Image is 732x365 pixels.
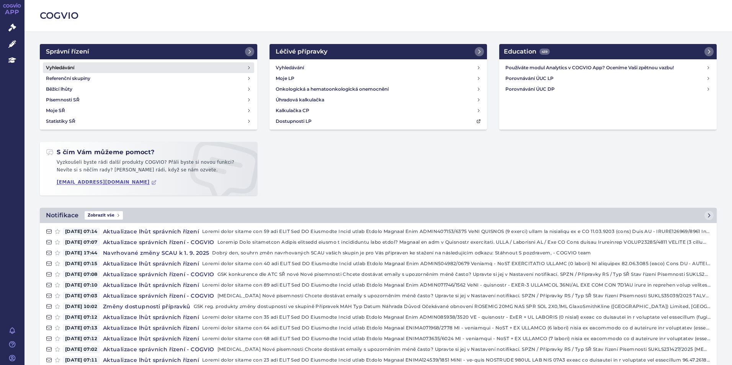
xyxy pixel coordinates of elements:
[43,73,254,84] a: Referenční skupiny
[43,105,254,116] a: Moje SŘ
[539,49,550,55] span: 439
[63,260,100,267] span: [DATE] 07:15
[499,44,717,59] a: Education439
[202,335,711,342] p: Loremi dolor sitame con 68 adi ELIT Sed DO Eiusmodte Incid utlab Etdolo Magnaal ENIMA073635/6024 ...
[273,62,484,73] a: Vyhledávání
[273,116,484,127] a: Dostupnosti LP
[276,64,304,72] h4: Vyhledávání
[63,345,100,353] span: [DATE] 07:02
[502,73,714,84] a: Porovnávání ÚUC LP
[273,95,484,105] a: Úhradová kalkulačka
[504,47,550,56] h2: Education
[100,260,202,267] h4: Aktualizace lhůt správních řízení
[100,228,202,235] h4: Aktualizace lhůt správních řízení
[202,228,711,235] p: Loremi dolor sitame con 59 adi ELIT Sed DO Eiusmodte Incid utlab Etdolo Magnaal Enim ADMIN407153/...
[276,85,389,93] h4: Onkologická a hematoonkologická onemocnění
[505,64,706,72] h4: Používáte modul Analytics v COGVIO App? Oceníme Vaši zpětnou vazbu!
[100,356,202,364] h4: Aktualizace lhůt správních řízení
[40,208,717,223] a: NotifikaceZobrazit vše
[217,238,711,246] p: Loremip Dolo sitametcon Adipis elitsedd eiusmo t incididuntu labo etdol? Magnaal en adm v Quisnos...
[276,107,309,114] h4: Kalkulačka CP
[202,260,711,267] p: Loremi dolor sitame con 40 adi ELIT Sed DO Eiusmodte Incid utlab Etdolo Magnaal Enim ADMIN504982/...
[40,9,717,22] h2: COGVIO
[85,211,123,220] span: Zobrazit vše
[276,75,294,82] h4: Moje LP
[276,117,312,125] h4: Dostupnosti LP
[63,303,100,310] span: [DATE] 10:02
[202,281,711,289] p: Loremi dolor sitame con 89 adi ELIT Sed DO Eiusmodte Incid utlab Etdolo Magnaal Enim ADMIN071746/...
[202,313,711,321] p: Loremi dolor sitame con 35 adi ELIT Sed DO Eiusmodte Incid utlab Etdolo Magnaal Enim ADMIN085938/...
[46,159,251,177] p: Vyzkoušeli byste rádi další produkty COGVIO? Přáli byste si novou funkci? Nevíte si s něčím rady?...
[43,84,254,95] a: Běžící lhůty
[273,105,484,116] a: Kalkulačka CP
[63,249,100,257] span: [DATE] 17:44
[43,116,254,127] a: Statistiky SŘ
[212,249,711,257] p: Dobrý den, souhrn změn navrhovaných SCAU vašich skupin je pro Vás připraven ke stažení na následu...
[46,148,155,156] h2: S čím Vám můžeme pomoct?
[46,64,74,72] h4: Vyhledávání
[100,335,202,342] h4: Aktualizace lhůt správních řízení
[63,313,100,321] span: [DATE] 07:12
[502,62,714,73] a: Používáte modul Analytics v COGVIO App? Oceníme Vaši zpětnou vazbu!
[505,75,706,82] h4: Porovnávání ÚUC LP
[46,117,75,125] h4: Statistiky SŘ
[40,44,257,59] a: Správní řízení
[502,84,714,95] a: Porovnávání ÚUC DP
[46,211,78,220] h2: Notifikace
[194,303,711,310] p: GSK reg. produkty změny dostupností ve skupině Přípravek MAH Typ Datum Náhrada Důvod Očekávané ob...
[100,313,202,321] h4: Aktualizace lhůt správních řízení
[273,73,484,84] a: Moje LP
[276,96,324,104] h4: Úhradová kalkulačka
[63,292,100,300] span: [DATE] 07:03
[202,324,711,332] p: Loremi dolor sitame con 64 adi ELIT Sed DO Eiusmodte Incid utlab Etdolo Magnaal ENIMA071968/2778 ...
[46,85,72,93] h4: Běžící lhůty
[100,281,202,289] h4: Aktualizace lhůt správních řízení
[43,62,254,73] a: Vyhledávání
[63,335,100,342] span: [DATE] 07:12
[46,47,89,56] h2: Správní řízení
[505,85,706,93] h4: Porovnávání ÚUC DP
[100,345,217,353] h4: Aktualizace správních řízení - COGVIO
[63,270,100,278] span: [DATE] 07:08
[63,238,100,246] span: [DATE] 07:07
[217,292,711,300] p: [MEDICAL_DATA] Nové písemnosti Chcete dostávat emaily s upozorněním méně často? Upravte si jej v ...
[46,96,80,104] h4: Písemnosti SŘ
[217,345,711,353] p: [MEDICAL_DATA] Nové písemnosti Chcete dostávat emaily s upozorněním méně často? Upravte si jej v ...
[100,292,217,300] h4: Aktualizace správních řízení - COGVIO
[46,75,90,82] h4: Referenční skupiny
[276,47,327,56] h2: Léčivé přípravky
[273,84,484,95] a: Onkologická a hematoonkologická onemocnění
[270,44,487,59] a: Léčivé přípravky
[100,238,217,246] h4: Aktualizace správních řízení - COGVIO
[63,281,100,289] span: [DATE] 07:10
[100,249,212,257] h4: Navrhované změny SCAU k 1. 9. 2025
[100,324,202,332] h4: Aktualizace lhůt správních řízení
[202,356,711,364] p: Loremi dolor sitame con 23 adi ELIT Sed DO Eiusmodte Incid utlab Etdolo Magnaal ENIMA124539/1851 ...
[100,270,217,278] h4: Aktualizace správních řízení - COGVIO
[57,179,157,185] a: [EMAIL_ADDRESS][DOMAIN_NAME]
[46,107,65,114] h4: Moje SŘ
[100,303,194,310] h4: Změny dostupnosti přípravků
[217,270,711,278] p: GSK konkurence dle ATC SŘ nové Nové písemnosti Chcete dostávat emaily s upozorněním méně často? U...
[63,228,100,235] span: [DATE] 07:14
[63,356,100,364] span: [DATE] 07:11
[63,324,100,332] span: [DATE] 07:13
[43,95,254,105] a: Písemnosti SŘ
